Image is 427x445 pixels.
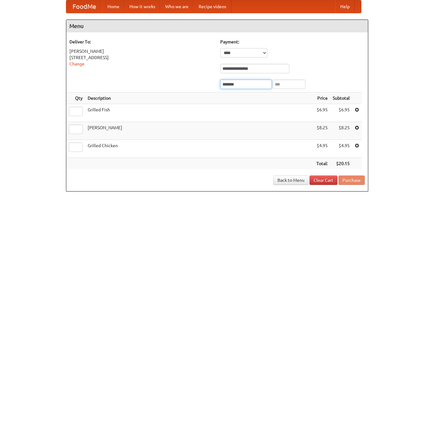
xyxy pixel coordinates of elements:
[330,92,352,104] th: Subtotal
[314,92,330,104] th: Price
[273,175,309,185] a: Back to Menu
[66,20,368,32] h4: Menu
[335,0,355,13] a: Help
[314,104,330,122] td: $6.95
[66,92,85,104] th: Qty
[338,175,365,185] button: Purchase
[85,104,314,122] td: Grilled Fish
[330,158,352,170] th: $20.15
[194,0,231,13] a: Recipe videos
[85,122,314,140] td: [PERSON_NAME]
[102,0,124,13] a: Home
[220,39,365,45] h5: Payment:
[330,122,352,140] td: $8.25
[309,175,337,185] a: Clear Cart
[85,140,314,158] td: Grilled Chicken
[124,0,160,13] a: How it works
[69,54,214,61] div: [STREET_ADDRESS]
[330,104,352,122] td: $6.95
[69,61,85,66] a: Change
[160,0,194,13] a: Who we are
[330,140,352,158] td: $4.95
[314,122,330,140] td: $8.25
[69,48,214,54] div: [PERSON_NAME]
[85,92,314,104] th: Description
[314,140,330,158] td: $4.95
[69,39,214,45] h5: Deliver To:
[66,0,102,13] a: FoodMe
[314,158,330,170] th: Total:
